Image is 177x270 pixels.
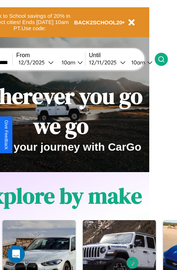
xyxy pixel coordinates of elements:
[16,52,85,59] label: From
[89,52,155,59] label: Until
[58,59,77,66] div: 10am
[19,59,48,66] div: 12 / 3 / 2025
[56,59,85,66] button: 10am
[4,120,9,150] div: Give Feedback
[7,245,25,263] div: Open Intercom Messenger
[128,59,147,66] div: 10am
[74,19,123,25] b: BACK2SCHOOL20
[16,59,56,66] button: 12/3/2025
[126,59,155,66] button: 10am
[89,59,120,66] div: 12 / 11 / 2025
